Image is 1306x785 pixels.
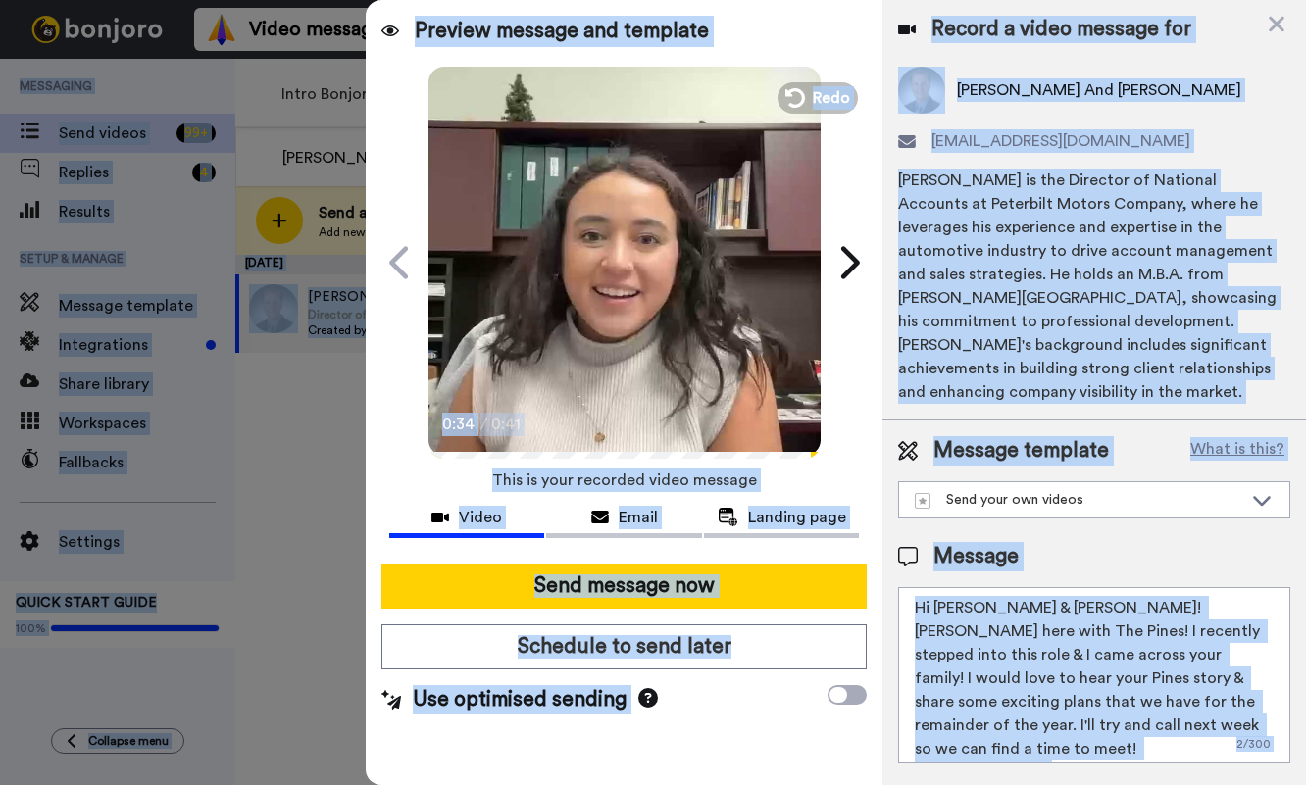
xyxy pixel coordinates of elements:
[480,413,487,436] span: /
[381,564,867,609] button: Send message now
[933,436,1109,466] span: Message template
[492,459,757,502] span: This is your recorded video message
[898,169,1290,404] div: [PERSON_NAME] is the Director of National Accounts at Peterbilt Motors Company, where he leverage...
[381,624,867,669] button: Schedule to send later
[413,685,627,714] span: Use optimised sending
[748,506,846,529] span: Landing page
[915,493,930,509] img: demo-template.svg
[933,542,1019,571] span: Message
[915,490,1242,510] div: Send your own videos
[1184,436,1290,466] button: What is this?
[619,506,658,529] span: Email
[442,413,477,436] span: 0:34
[898,587,1290,763] textarea: Hi [PERSON_NAME] & [PERSON_NAME]! [PERSON_NAME] here with The Pines! I recently stepped into this...
[931,129,1190,153] span: [EMAIL_ADDRESS][DOMAIN_NAME]
[491,413,526,436] span: 0:41
[459,506,502,529] span: Video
